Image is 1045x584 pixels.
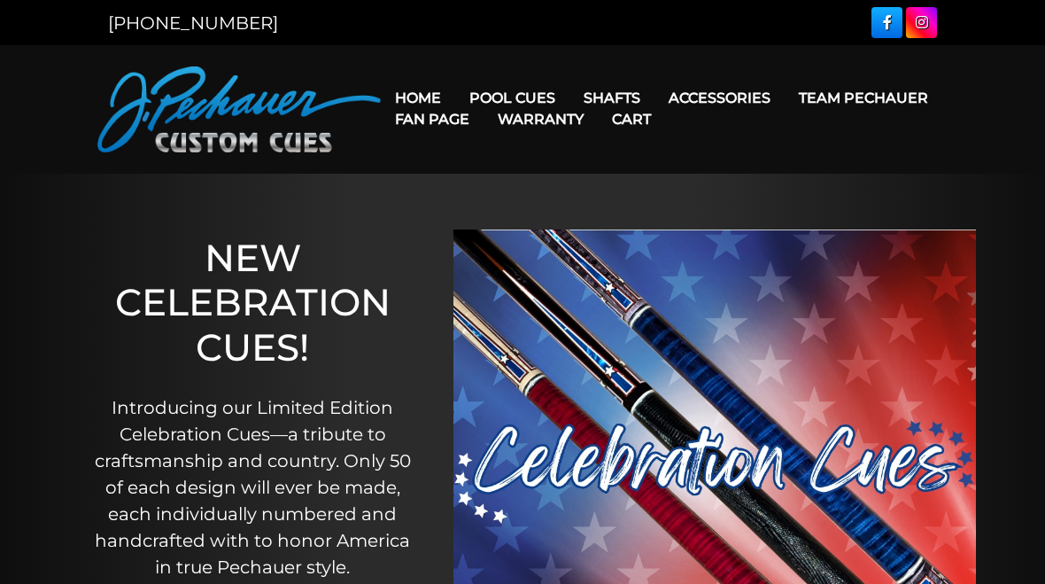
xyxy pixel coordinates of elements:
a: [PHONE_NUMBER] [108,12,278,34]
a: Shafts [569,75,654,121]
a: Home [381,75,455,121]
a: Cart [598,97,665,142]
a: Fan Page [381,97,484,142]
p: Introducing our Limited Edition Celebration Cues—a tribute to craftsmanship and country. Only 50 ... [88,394,418,580]
h1: NEW CELEBRATION CUES! [88,236,418,370]
a: Warranty [484,97,598,142]
a: Team Pechauer [785,75,942,121]
a: Pool Cues [455,75,569,121]
a: Accessories [654,75,785,121]
img: Pechauer Custom Cues [97,66,381,152]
